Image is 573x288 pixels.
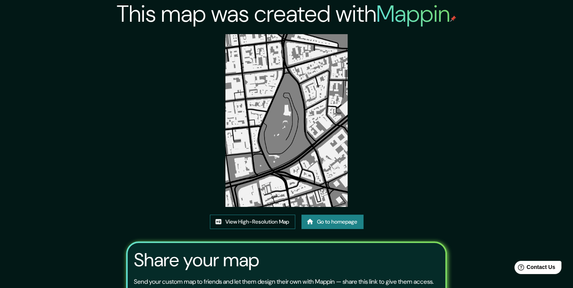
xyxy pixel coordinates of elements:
h3: Share your map [134,249,259,271]
a: Go to homepage [301,215,364,229]
iframe: Help widget launcher [504,258,564,279]
img: mappin-pin [450,16,456,22]
img: created-map [225,34,348,207]
p: Send your custom map to friends and let them design their own with Mappin — share this link to gi... [134,277,434,286]
a: View High-Resolution Map [210,215,295,229]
